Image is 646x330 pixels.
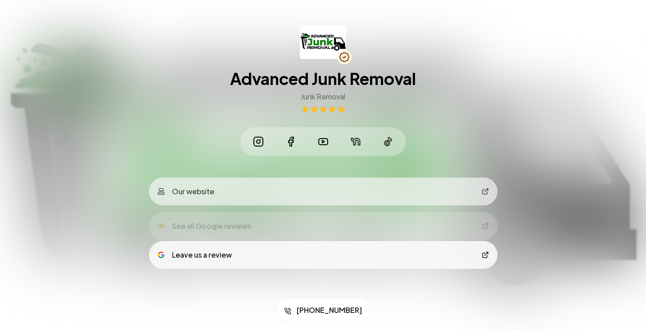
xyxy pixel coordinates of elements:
[301,91,345,102] h3: Junk Removal
[230,70,416,88] h1: Advanced Junk Removal
[150,242,496,268] a: google logoLeave us a review
[158,217,251,228] div: See all Google reviews
[150,178,496,203] a: Our website
[150,210,496,235] a: See all Google reviews
[158,185,214,196] div: Our website
[300,25,346,59] img: Advanced Junk Removal
[158,250,232,260] div: Leave us a review
[277,299,369,321] a: [PHONE_NUMBER]
[158,251,165,259] img: google logo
